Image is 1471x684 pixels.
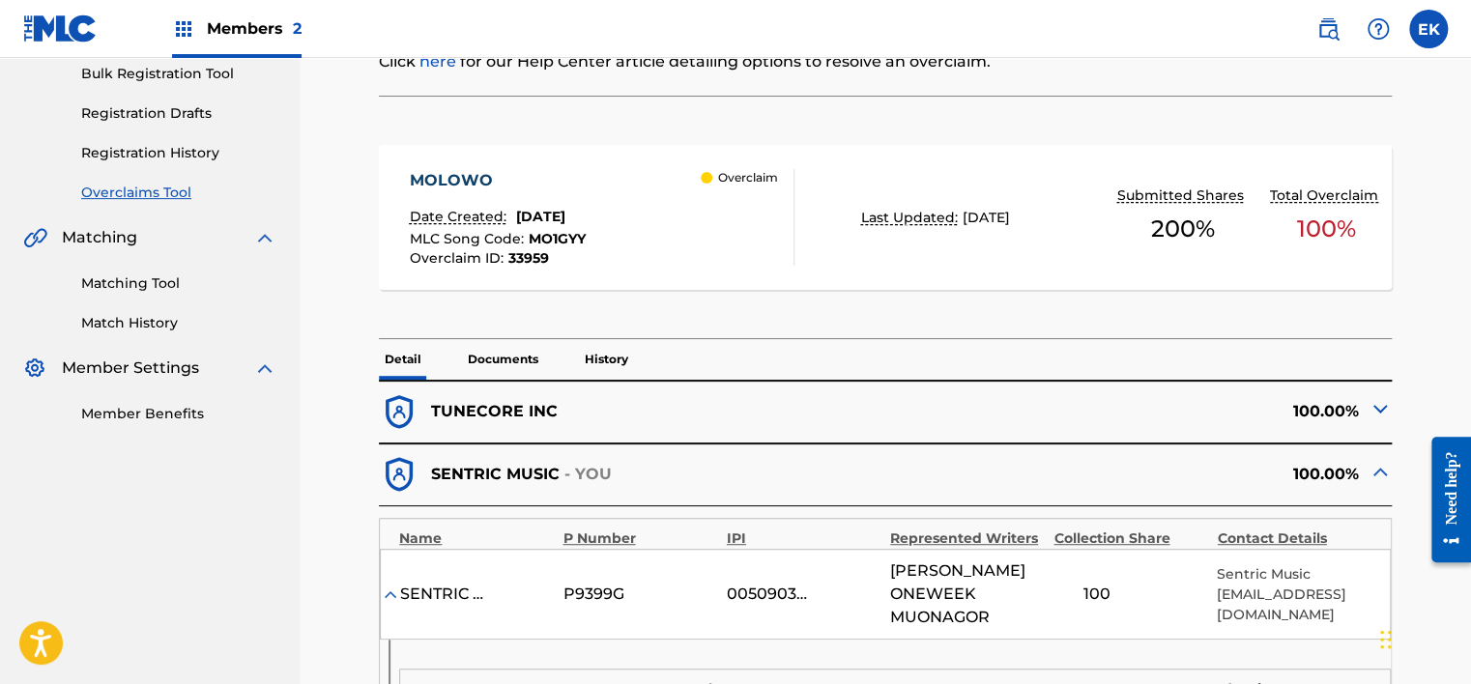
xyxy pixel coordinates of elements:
p: [EMAIL_ADDRESS][DOMAIN_NAME] [1217,584,1370,625]
a: Public Search [1309,10,1347,48]
a: Bulk Registration Tool [81,64,276,84]
img: Matching [23,226,47,249]
p: Date Created: [410,207,511,227]
img: expand-cell-toggle [1369,397,1392,420]
a: Registration History [81,143,276,163]
span: [DATE] [962,209,1009,226]
img: expand-cell-toggle [381,584,400,604]
a: here [419,52,456,71]
div: Name [399,528,553,549]
p: Last Updated: [860,208,962,228]
a: Member Benefits [81,404,276,424]
span: 2 [293,19,302,38]
p: Click for our Help Center article detailing options to resolve an overclaim. [379,50,1159,73]
span: 200 % [1150,212,1214,246]
span: Matching [62,226,137,249]
div: Collection Share [1053,528,1207,549]
div: IPI [727,528,880,549]
p: SENTRIC MUSIC [431,463,560,486]
div: 100.00% [885,454,1392,495]
span: [PERSON_NAME] ONEWEEK MUONAGOR [890,559,1044,629]
span: Members [207,17,302,40]
span: MLC Song Code : [410,230,529,247]
p: Sentric Music [1217,564,1370,584]
a: Overclaims Tool [81,183,276,203]
p: Documents [462,339,544,380]
a: Match History [81,313,276,333]
p: Submitted Shares [1116,185,1248,206]
img: dfb38c8551f6dcc1ac04.svg [379,454,419,495]
p: History [579,339,634,380]
span: [DATE] [516,208,565,225]
img: MLC Logo [23,14,98,43]
a: Matching Tool [81,273,276,294]
div: MOLOWO [410,169,586,192]
span: 33959 [508,249,549,267]
p: TUNECORE INC [431,400,558,423]
img: Member Settings [23,356,46,380]
a: Registration Drafts [81,103,276,124]
p: Total Overclaim [1270,185,1383,206]
span: MO1GYY [529,230,586,247]
div: 100.00% [885,392,1392,433]
span: Overclaim ID : [410,249,508,267]
img: expand [253,226,276,249]
img: expand [253,356,276,380]
div: P Number [562,528,716,549]
p: - YOU [564,463,613,486]
p: Overclaim [718,169,778,186]
img: search [1316,17,1340,41]
span: 100 % [1297,212,1356,246]
span: Member Settings [62,356,199,380]
div: Drag [1380,611,1392,669]
div: Help [1359,10,1398,48]
img: help [1367,17,1390,41]
img: expand-cell-toggle [1369,460,1392,483]
div: User Menu [1409,10,1448,48]
div: Contact Details [1218,528,1371,549]
a: MOLOWODate Created:[DATE]MLC Song Code:MO1GYYOverclaim ID:33959 OverclaimLast Updated:[DATE]Submi... [379,145,1392,290]
iframe: Resource Center [1417,422,1471,578]
iframe: Chat Widget [1374,591,1471,684]
img: Top Rightsholders [172,17,195,41]
div: Represented Writers [890,528,1044,549]
p: Detail [379,339,427,380]
img: dfb38c8551f6dcc1ac04.svg [379,392,419,433]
